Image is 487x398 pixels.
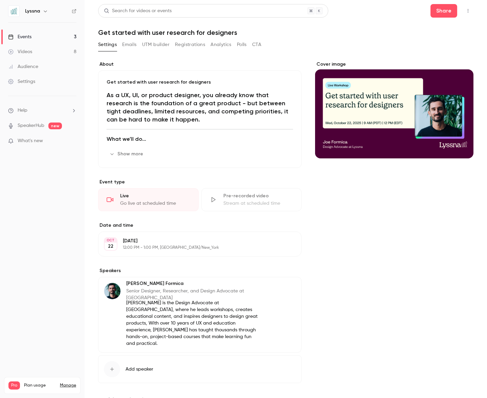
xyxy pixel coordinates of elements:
button: Polls [237,39,247,50]
p: 22 [108,243,113,250]
div: LiveGo live at scheduled time [98,188,199,211]
section: Cover image [315,61,473,158]
button: Show more [107,149,147,159]
img: Joe Formica [104,283,120,299]
label: About [98,61,302,68]
div: Videos [8,48,32,55]
div: Pre-recorded videoStream at scheduled time [201,188,302,211]
div: Events [8,34,31,40]
a: SpeakerHub [18,122,44,129]
div: Joe Formica[PERSON_NAME] FormicaSenior Designer, Researcher, and Design Advocate at [GEOGRAPHIC_D... [98,277,302,353]
label: Speakers [98,267,302,274]
button: UTM builder [142,39,170,50]
p: Senior Designer, Researcher, and Design Advocate at [GEOGRAPHIC_DATA] [126,288,258,301]
button: Settings [98,39,117,50]
div: OCT [105,238,117,243]
div: Live [120,193,190,199]
span: What's new [18,137,43,145]
h1: Get started with user research for designers [98,28,473,37]
h6: Lyssna [25,8,40,15]
label: Date and time [98,222,302,229]
strong: What we’ll do [107,136,146,142]
a: Manage [60,383,76,388]
p: [PERSON_NAME] Formica [126,280,258,287]
iframe: Noticeable Trigger [68,138,76,144]
img: Lyssna [8,6,19,17]
h1: As a UX, UI, or product designer, you already know that research is the foundation of a great pro... [107,91,293,124]
li: help-dropdown-opener [8,107,76,114]
button: Share [430,4,457,18]
div: Settings [8,78,35,85]
span: Help [18,107,27,114]
button: Analytics [211,39,231,50]
p: [PERSON_NAME] is the Design Advocate at [GEOGRAPHIC_DATA], where he leads workshops, creates educ... [126,300,258,347]
button: Add speaker [98,355,302,383]
p: 12:00 PM - 1:00 PM, [GEOGRAPHIC_DATA]/New_York [123,245,266,250]
p: [DATE] [123,238,266,244]
span: Plan usage [24,383,56,388]
p: Get started with user research for designers [107,79,293,86]
div: Pre-recorded video [223,193,293,199]
span: new [48,123,62,129]
div: Search for videos or events [104,7,172,15]
span: Add speaker [126,366,153,373]
button: Registrations [175,39,205,50]
span: Pro [8,381,20,390]
label: Cover image [315,61,473,68]
p: Event type [98,179,302,185]
div: Audience [8,63,38,70]
div: Stream at scheduled time [223,200,293,207]
button: Emails [122,39,136,50]
button: CTA [252,39,261,50]
div: Go live at scheduled time [120,200,190,207]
